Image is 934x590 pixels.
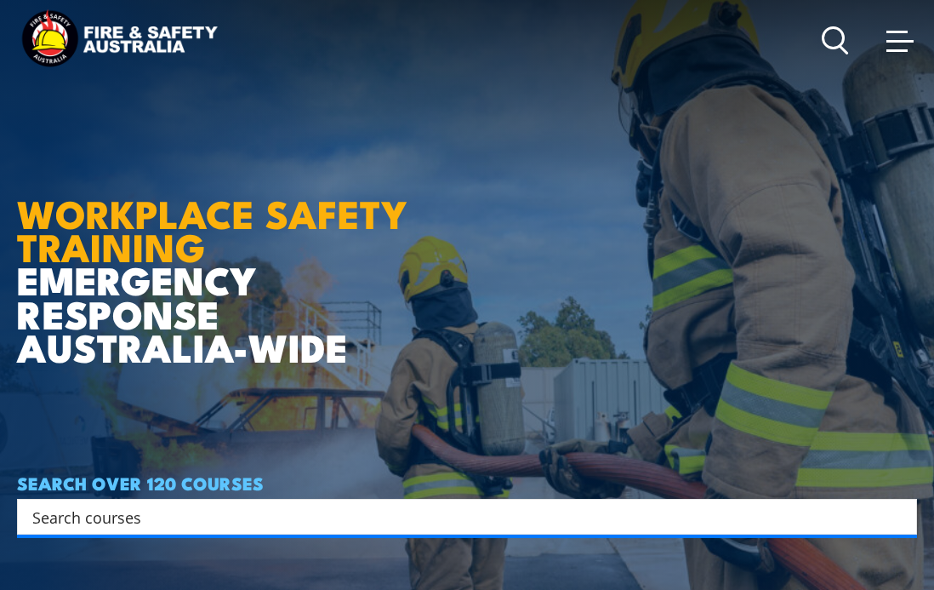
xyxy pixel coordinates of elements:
h1: EMERGENCY RESPONSE AUSTRALIA-WIDE [17,111,433,363]
button: Search magnifier button [887,505,911,529]
input: Search input [32,504,880,530]
h4: SEARCH OVER 120 COURSES [17,473,917,492]
strong: WORKPLACE SAFETY TRAINING [17,183,407,275]
form: Search form [36,505,883,529]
